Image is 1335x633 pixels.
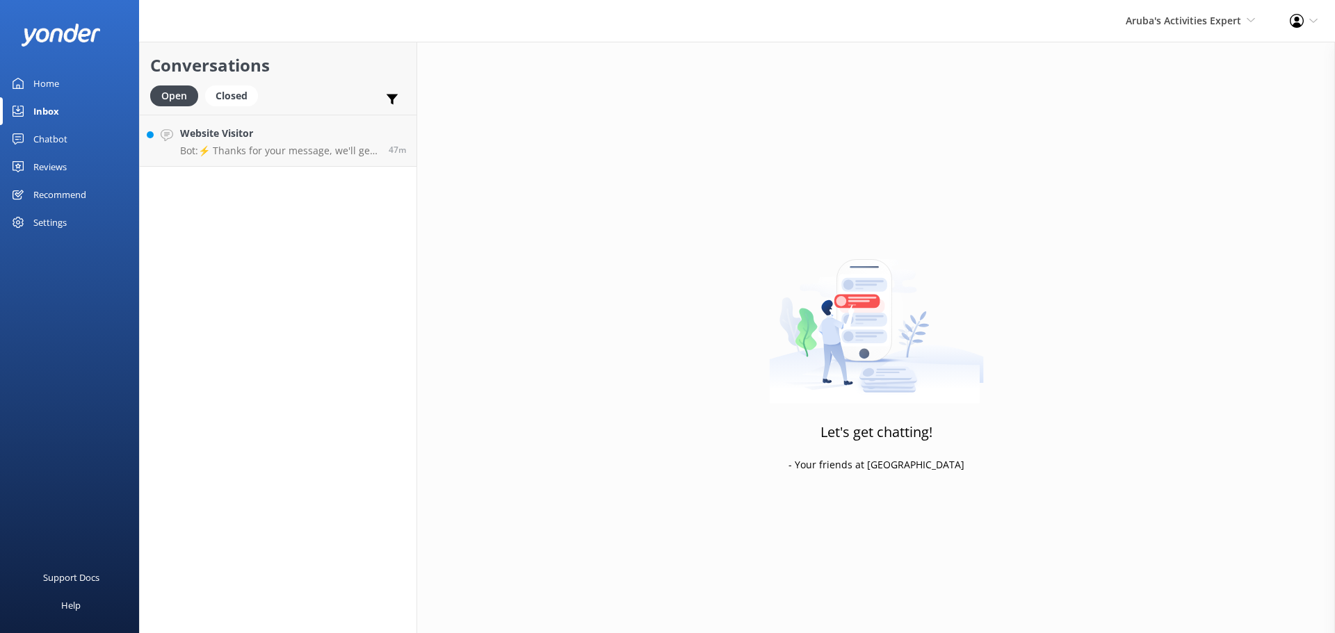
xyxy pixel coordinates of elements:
div: Settings [33,208,67,236]
div: Chatbot [33,125,67,153]
div: Inbox [33,97,59,125]
h2: Conversations [150,52,406,79]
div: Open [150,85,198,106]
div: Help [61,591,81,619]
span: Oct 15 2025 03:20pm (UTC -04:00) America/Caracas [389,144,406,156]
div: Home [33,69,59,97]
a: Closed [205,88,265,103]
a: Open [150,88,205,103]
img: artwork of a man stealing a conversation from at giant smartphone [769,230,984,404]
h4: Website Visitor [180,126,378,141]
span: Aruba's Activities Expert [1126,14,1241,27]
p: - Your friends at [GEOGRAPHIC_DATA] [788,457,964,472]
img: yonder-white-logo.png [21,24,101,47]
p: Bot: ⚡ Thanks for your message, we'll get back to you as soon as we can. [180,145,378,157]
div: Reviews [33,153,67,181]
div: Closed [205,85,258,106]
h3: Let's get chatting! [820,421,932,443]
div: Recommend [33,181,86,208]
div: Support Docs [43,564,99,591]
a: Website VisitorBot:⚡ Thanks for your message, we'll get back to you as soon as we can.47m [140,115,416,167]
